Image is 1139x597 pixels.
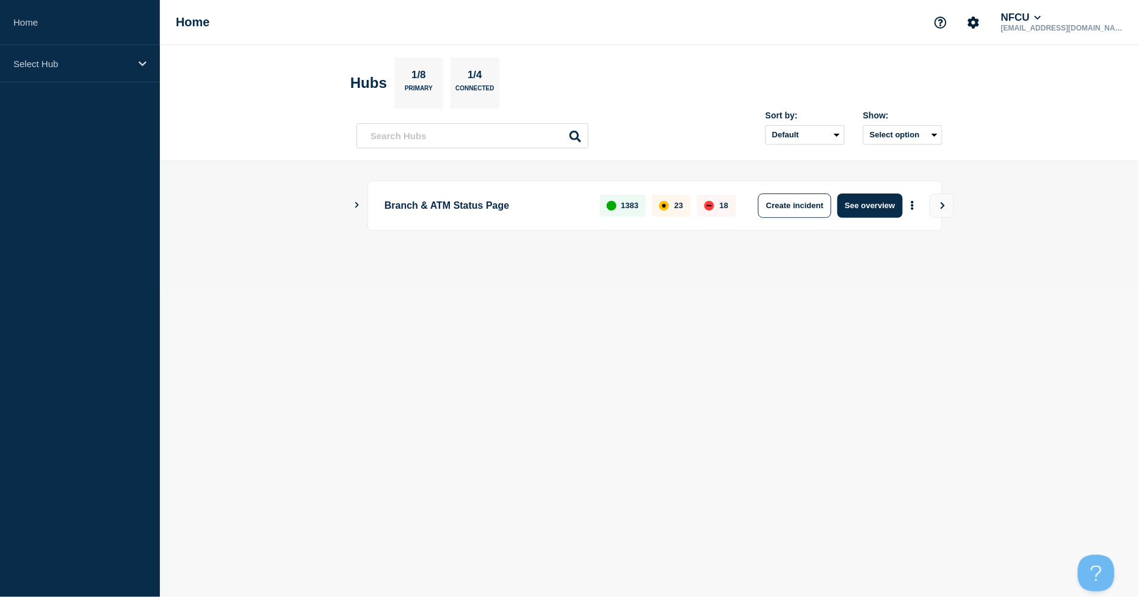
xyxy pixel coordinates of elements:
[607,201,617,211] div: up
[720,201,728,210] p: 18
[905,194,920,217] button: More actions
[765,110,845,120] div: Sort by:
[1078,555,1115,592] iframe: Help Scout Beacon - Open
[176,15,210,29] h1: Home
[350,74,387,92] h2: Hubs
[765,125,845,145] select: Sort by
[863,125,942,145] button: Select option
[659,201,669,211] div: affected
[999,12,1044,24] button: NFCU
[463,69,487,85] p: 1/4
[928,10,953,35] button: Support
[385,194,586,218] p: Branch & ATM Status Page
[961,10,986,35] button: Account settings
[405,85,433,98] p: Primary
[758,194,831,218] button: Create incident
[455,85,494,98] p: Connected
[621,201,638,210] p: 1383
[930,194,954,218] button: View
[863,110,942,120] div: Show:
[674,201,683,210] p: 23
[356,123,588,148] input: Search Hubs
[999,24,1126,32] p: [EMAIL_ADDRESS][DOMAIN_NAME]
[407,69,431,85] p: 1/8
[13,59,131,69] p: Select Hub
[354,201,360,210] button: Show Connected Hubs
[704,201,714,211] div: down
[837,194,902,218] button: See overview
